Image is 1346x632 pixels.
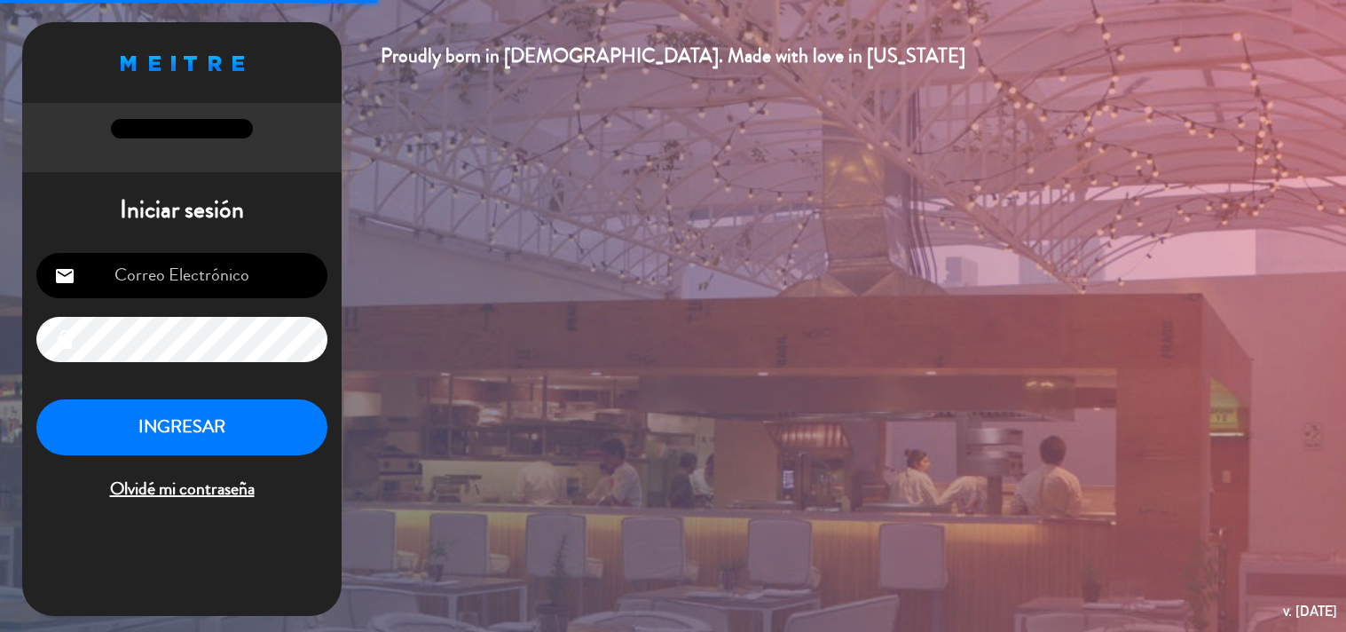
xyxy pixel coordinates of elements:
i: email [54,265,75,287]
span: Olvidé mi contraseña [36,475,327,504]
h1: Iniciar sesión [22,195,342,225]
div: v. [DATE] [1283,599,1337,623]
button: INGRESAR [36,399,327,455]
input: Correo Electrónico [36,253,327,298]
i: lock [54,329,75,351]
